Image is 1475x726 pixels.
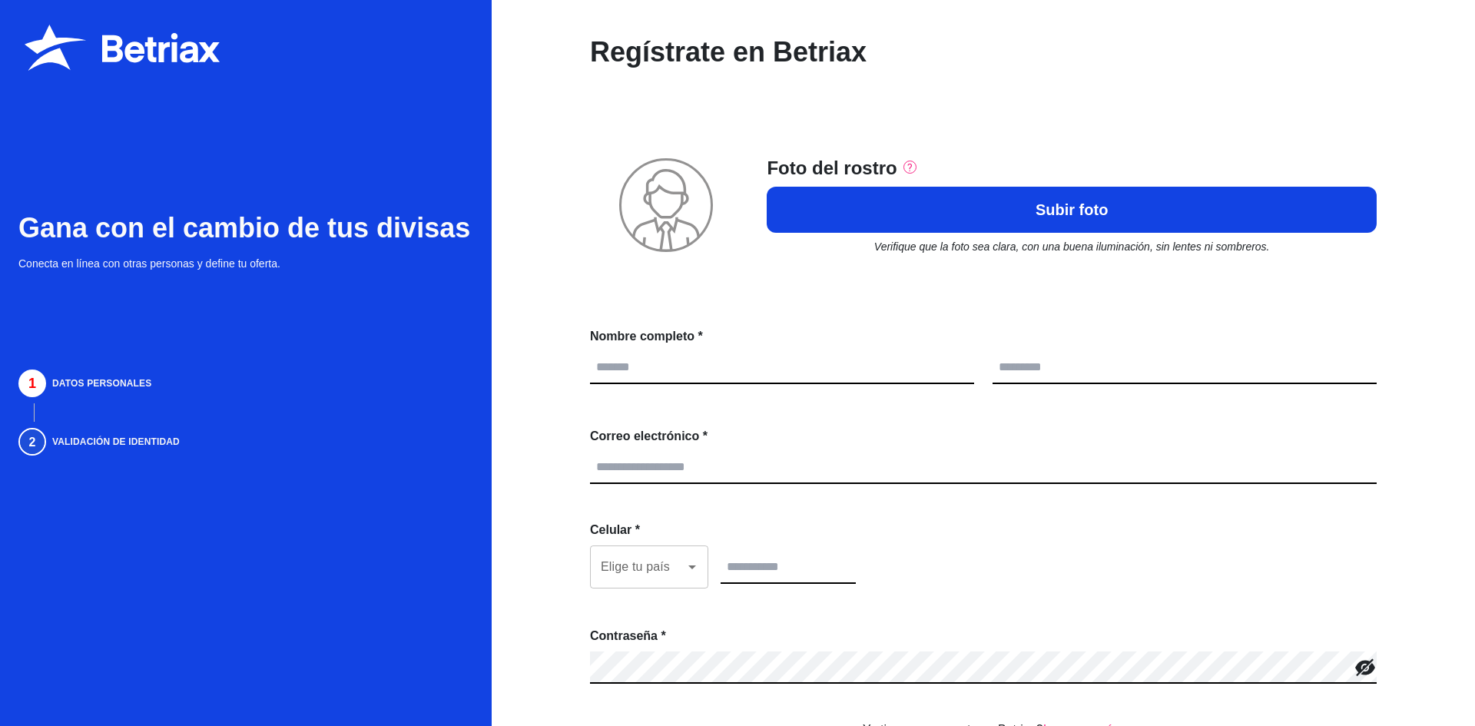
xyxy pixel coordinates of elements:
[29,435,36,448] text: 2
[681,556,703,578] button: Open
[590,427,708,446] label: Correo electrónico *
[590,37,867,68] h2: Regístrate en Betriax
[767,156,897,181] p: Foto del rostro
[767,187,1377,233] button: Subir foto
[52,377,510,390] p: DATOS PERSONALES
[590,627,666,645] label: Contraseña *
[28,376,36,391] text: 1
[52,436,510,448] p: VALIDACIÓN DE IDENTIDAD
[590,521,640,539] label: Celular *
[590,327,703,346] label: Nombre completo *
[1036,199,1108,220] p: Subir foto
[18,213,473,244] h3: Gana con el cambio de tus divisas
[767,239,1377,254] span: Verifique que la foto sea clara, con una buena iluminación, sin lentes ni sombreros.
[18,256,473,271] span: Conecta en línea con otras personas y define tu oferta.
